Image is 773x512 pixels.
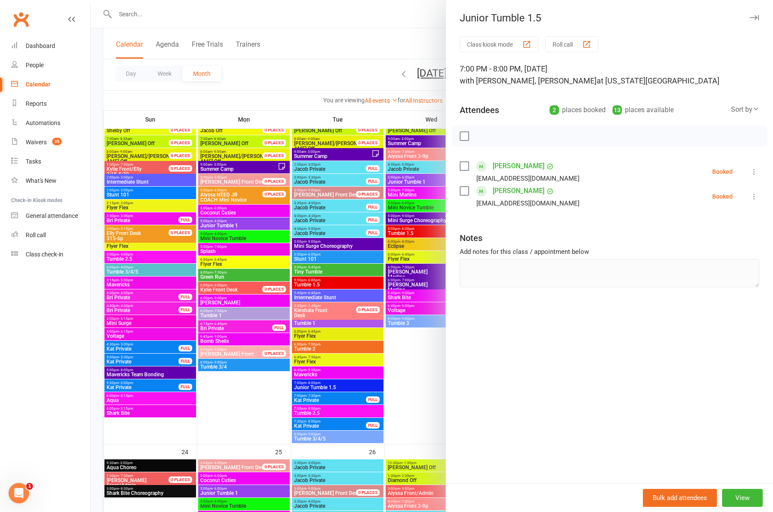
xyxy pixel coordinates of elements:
[11,133,90,152] a: Waivers 35
[460,36,538,52] button: Class kiosk mode
[550,105,559,115] div: 2
[460,247,759,257] div: Add notes for this class / appointment below
[545,36,598,52] button: Roll call
[11,226,90,245] a: Roll call
[26,251,63,258] div: Class check-in
[476,173,580,184] div: [EMAIL_ADDRESS][DOMAIN_NAME]
[26,119,60,126] div: Automations
[476,198,580,209] div: [EMAIL_ADDRESS][DOMAIN_NAME]
[26,177,56,184] div: What's New
[722,489,763,507] button: View
[26,139,47,146] div: Waivers
[11,113,90,133] a: Automations
[26,158,41,165] div: Tasks
[26,42,55,49] div: Dashboard
[11,245,90,264] a: Class kiosk mode
[26,100,47,107] div: Reports
[11,206,90,226] a: General attendance kiosk mode
[712,193,733,199] div: Booked
[9,483,29,503] iframe: Intercom live chat
[460,63,759,87] div: 7:00 PM - 8:00 PM, [DATE]
[493,159,544,173] a: [PERSON_NAME]
[550,104,606,116] div: places booked
[11,36,90,56] a: Dashboard
[26,62,44,68] div: People
[643,489,717,507] button: Bulk add attendees
[11,94,90,113] a: Reports
[11,56,90,75] a: People
[26,483,33,490] span: 1
[612,105,622,115] div: 13
[460,104,499,116] div: Attendees
[26,232,46,238] div: Roll call
[26,81,51,88] div: Calendar
[597,76,719,85] span: at [US_STATE][GEOGRAPHIC_DATA]
[11,171,90,191] a: What's New
[460,76,597,85] span: with [PERSON_NAME], [PERSON_NAME]
[446,12,773,24] div: Junior Tumble 1.5
[712,169,733,175] div: Booked
[10,9,32,30] a: Clubworx
[460,232,482,244] div: Notes
[26,212,78,219] div: General attendance
[731,104,759,115] div: Sort by
[493,184,544,198] a: [PERSON_NAME]
[52,138,62,145] span: 35
[11,152,90,171] a: Tasks
[11,75,90,94] a: Calendar
[612,104,674,116] div: places available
